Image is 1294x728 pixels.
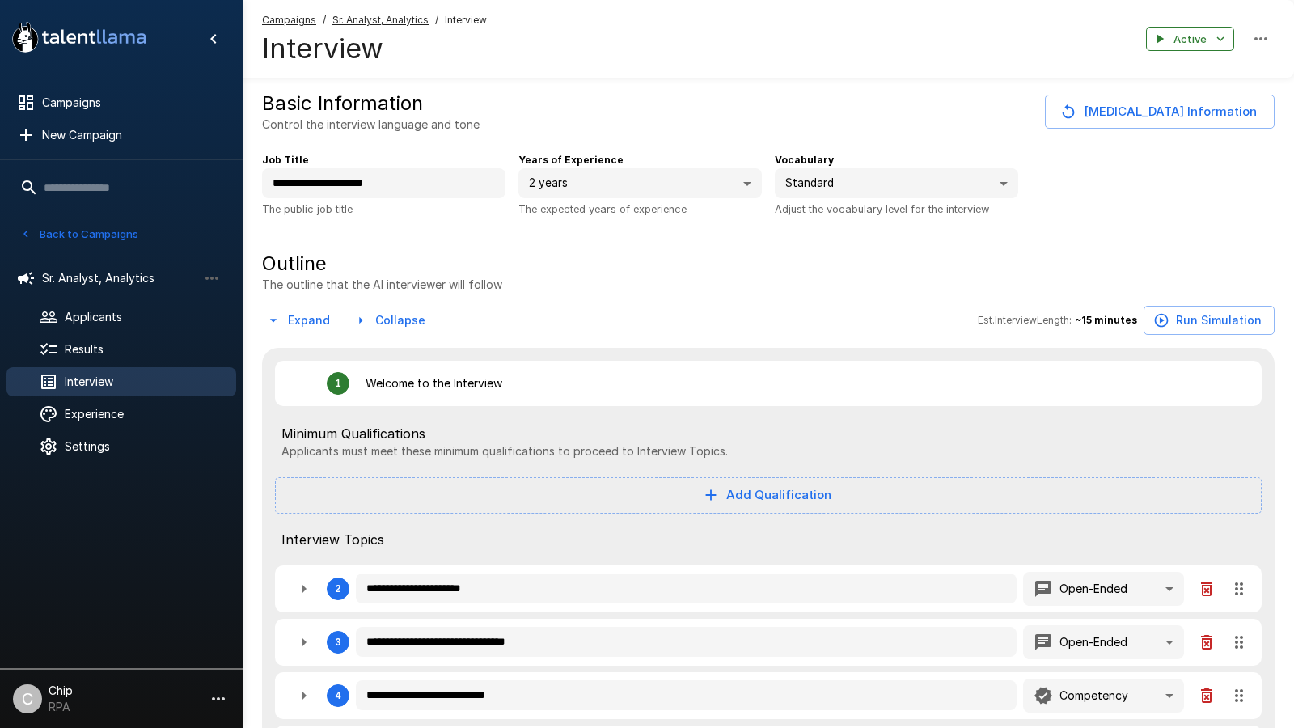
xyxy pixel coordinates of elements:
button: Run Simulation [1144,306,1275,336]
h5: Basic Information [262,91,423,116]
p: The public job title [262,201,505,218]
span: Interview [445,12,487,28]
p: Adjust the vocabulary level for the interview [775,201,1018,218]
div: Standard [775,168,1018,199]
button: Collapse [349,306,432,336]
span: Est. Interview Length: [978,312,1072,328]
button: Expand [262,306,336,336]
p: The outline that the AI interviewer will follow [262,277,502,293]
h5: Outline [262,251,502,277]
p: Open-Ended [1059,581,1127,597]
div: 1 [336,378,341,389]
b: Job Title [262,154,309,166]
p: Open-Ended [1059,634,1127,650]
button: [MEDICAL_DATA] Information [1045,95,1275,129]
div: 2 [275,565,1262,612]
div: 3 [275,619,1262,666]
u: Sr. Analyst, Analytics [332,14,429,26]
b: ~ 15 minutes [1075,314,1137,326]
div: 4 [275,672,1262,719]
span: / [323,12,326,28]
p: Competency [1059,688,1128,704]
b: Years of Experience [518,154,624,166]
div: 3 [336,637,341,648]
span: Minimum Qualifications [281,424,1255,443]
p: The expected years of experience [518,201,762,218]
button: Active [1146,27,1234,52]
u: Campaigns [262,14,316,26]
button: Add Qualification [275,477,1262,513]
div: 4 [336,690,341,701]
p: Welcome to the Interview [366,375,502,392]
p: Control the interview language and tone [262,116,480,133]
span: / [435,12,438,28]
span: Interview Topics [281,530,1255,549]
b: Vocabulary [775,154,834,166]
div: 2 [336,583,341,595]
div: 2 years [518,168,762,199]
p: Applicants must meet these minimum qualifications to proceed to Interview Topics. [281,443,1255,459]
h4: Interview [262,32,487,66]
